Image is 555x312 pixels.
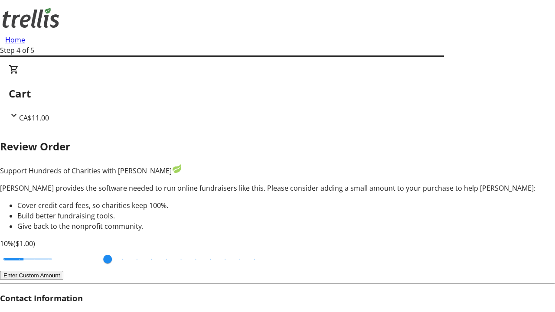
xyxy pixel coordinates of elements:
span: CA$11.00 [19,113,49,123]
li: Give back to the nonprofit community. [17,221,555,231]
li: Build better fundraising tools. [17,211,555,221]
li: Cover credit card fees, so charities keep 100%. [17,200,555,211]
h2: Cart [9,86,546,101]
div: CartCA$11.00 [9,64,546,123]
